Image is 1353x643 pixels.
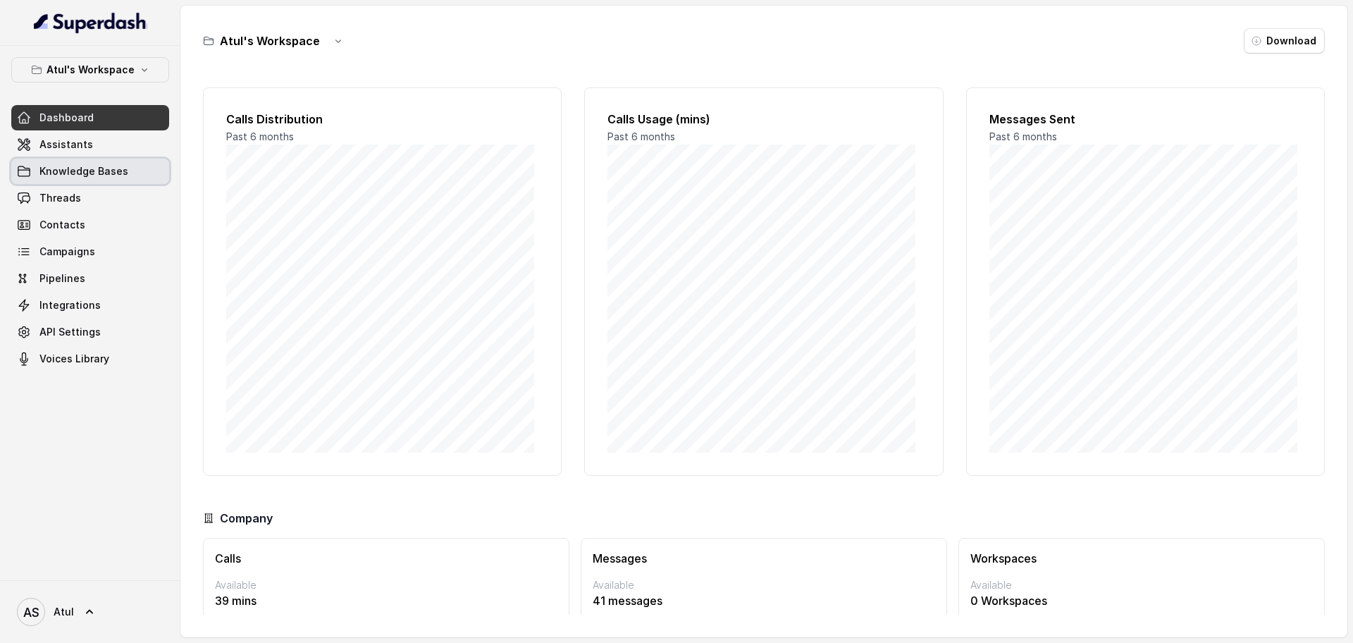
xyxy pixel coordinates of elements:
a: Campaigns [11,239,169,264]
a: Assistants [11,132,169,157]
img: light.svg [34,11,147,34]
p: 39 mins [215,592,557,609]
button: Atul's Workspace [11,57,169,82]
span: Campaigns [39,245,95,259]
h3: Calls [215,550,557,567]
span: Dashboard [39,111,94,125]
h3: Workspaces [970,550,1313,567]
a: Threads [11,185,169,211]
span: Assistants [39,137,93,152]
span: Pipelines [39,271,85,286]
p: Available [593,578,935,592]
a: Pipelines [11,266,169,291]
span: API Settings [39,325,101,339]
h2: Messages Sent [989,111,1302,128]
h3: Messages [593,550,935,567]
h3: Company [220,510,273,527]
span: Atul [54,605,74,619]
span: Past 6 months [226,130,294,142]
p: Available [970,578,1313,592]
h2: Calls Distribution [226,111,538,128]
span: Integrations [39,298,101,312]
h3: Atul's Workspace [220,32,320,49]
p: 0 Workspaces [970,592,1313,609]
p: Atul's Workspace [47,61,135,78]
a: API Settings [11,319,169,345]
a: Dashboard [11,105,169,130]
button: Download [1244,28,1325,54]
span: Threads [39,191,81,205]
a: Integrations [11,293,169,318]
span: Voices Library [39,352,109,366]
a: Atul [11,592,169,632]
text: AS [23,605,39,620]
a: Contacts [11,212,169,238]
span: Past 6 months [989,130,1057,142]
p: 41 messages [593,592,935,609]
span: Knowledge Bases [39,164,128,178]
a: Knowledge Bases [11,159,169,184]
h2: Calls Usage (mins) [607,111,920,128]
span: Past 6 months [607,130,675,142]
p: Available [215,578,557,592]
a: Voices Library [11,346,169,372]
span: Contacts [39,218,85,232]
